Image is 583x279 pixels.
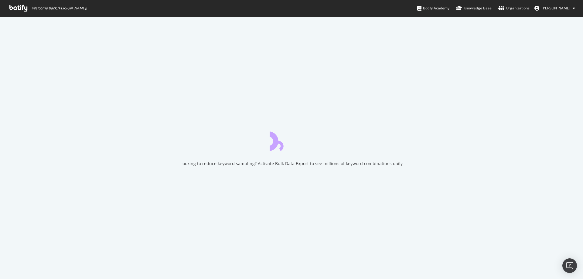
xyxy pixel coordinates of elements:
[270,129,313,151] div: animation
[417,5,449,11] div: Botify Academy
[562,258,577,273] div: Open Intercom Messenger
[530,3,580,13] button: [PERSON_NAME]
[180,161,403,167] div: Looking to reduce keyword sampling? Activate Bulk Data Export to see millions of keyword combinat...
[456,5,492,11] div: Knowledge Base
[32,6,87,11] span: Welcome back, [PERSON_NAME] !
[542,5,570,11] span: Alex Keene
[498,5,530,11] div: Organizations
